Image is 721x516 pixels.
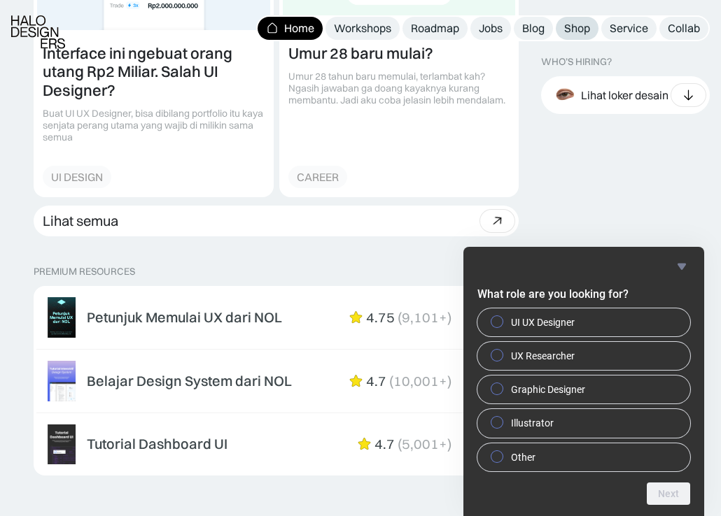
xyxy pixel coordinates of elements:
[389,373,393,389] div: (
[511,450,535,464] span: Other
[447,373,451,389] div: )
[325,17,400,40] a: Workshops
[610,21,648,36] div: Service
[564,21,590,36] div: Shop
[366,309,395,326] div: 4.75
[514,17,553,40] a: Blog
[87,436,227,452] div: Tutorial Dashboard UI
[258,17,323,40] a: Home
[34,266,519,278] p: PREMIUM RESOURCES
[366,373,386,389] div: 4.7
[374,436,395,452] div: 4.7
[511,315,575,329] span: UI UX Designer
[581,87,668,102] div: Lihat loker desain
[647,482,690,505] button: Next question
[87,373,292,389] div: Belajar Design System dari NOL
[668,21,700,36] div: Collab
[522,21,545,36] div: Blog
[36,416,516,473] a: Tutorial Dashboard UI4.7(5,001+)
[447,309,451,326] div: )
[402,309,447,326] div: 9,101+
[447,436,451,452] div: )
[477,286,690,303] h2: What role are you looking for?
[398,309,402,326] div: (
[402,17,468,40] a: Roadmap
[43,213,118,229] div: Lihat semua
[541,56,612,68] div: WHO’S HIRING?
[479,21,503,36] div: Jobs
[87,309,282,326] div: Petunjuk Memulai UX dari NOL
[411,21,459,36] div: Roadmap
[34,206,519,236] a: Lihat semua
[36,289,516,346] a: Petunjuk Memulai UX dari NOL4.75(9,101+)
[284,21,314,36] div: Home
[673,258,690,275] button: Hide survey
[511,416,554,430] span: Illustrator
[556,17,598,40] a: Shop
[511,349,575,363] span: UX Researcher
[477,308,690,471] div: What role are you looking for?
[601,17,657,40] a: Service
[511,382,585,396] span: Graphic Designer
[36,352,516,410] a: Belajar Design System dari NOL4.7(10,001+)
[659,17,708,40] a: Collab
[470,17,511,40] a: Jobs
[402,436,447,452] div: 5,001+
[477,258,690,505] div: What role are you looking for?
[334,21,391,36] div: Workshops
[393,373,447,389] div: 10,001+
[398,436,402,452] div: (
